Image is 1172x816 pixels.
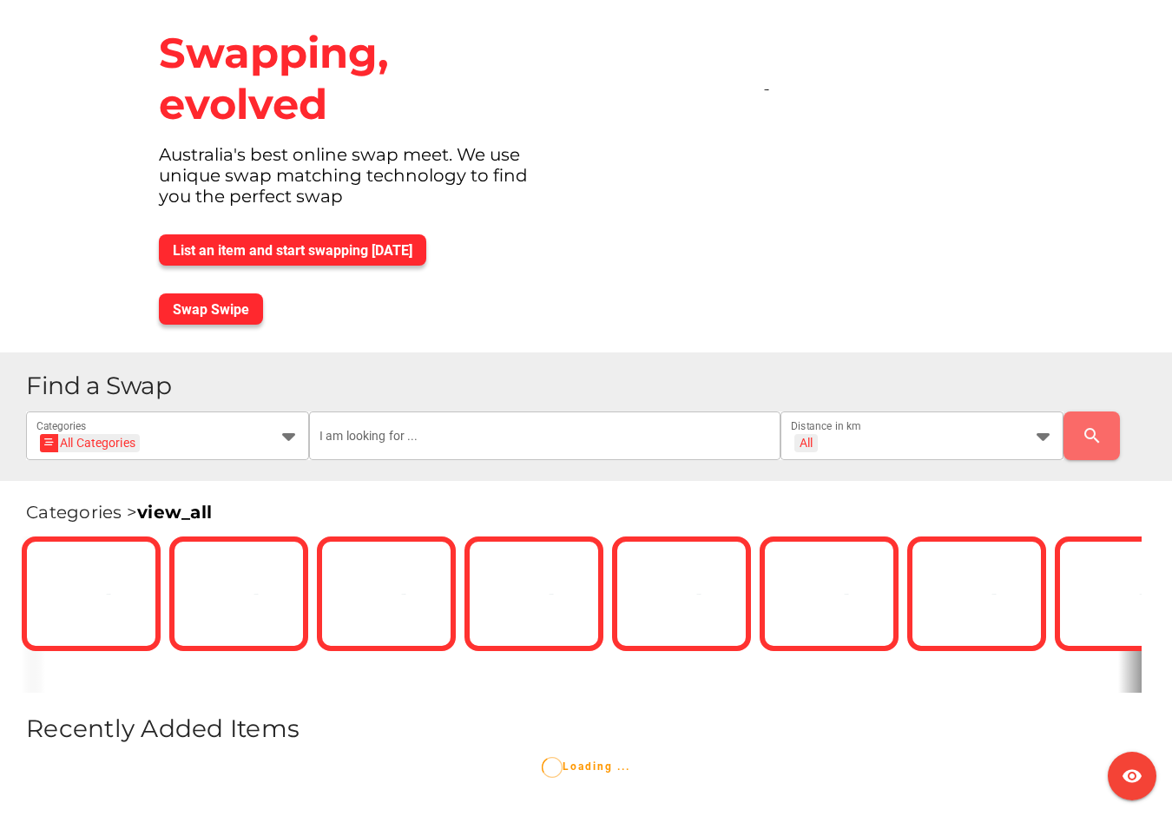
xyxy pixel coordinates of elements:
i: visibility [1122,766,1142,786]
div: All Categories [45,434,135,452]
h1: Find a Swap [26,373,1158,398]
button: List an item and start swapping [DATE] [159,234,426,266]
input: I am looking for ... [319,411,770,460]
span: Loading ... [542,760,630,773]
span: Categories > [26,502,212,523]
button: Swap Swipe [159,293,263,325]
div: Swapping, evolved [145,14,576,144]
span: Swap Swipe [173,301,249,318]
div: All [800,435,813,451]
span: List an item and start swapping [DATE] [173,242,412,259]
i: search [1082,425,1103,446]
span: Recently Added Items [26,714,300,743]
div: Australia's best online swap meet. We use unique swap matching technology to find you the perfect... [145,144,576,220]
a: view_all [137,502,212,523]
